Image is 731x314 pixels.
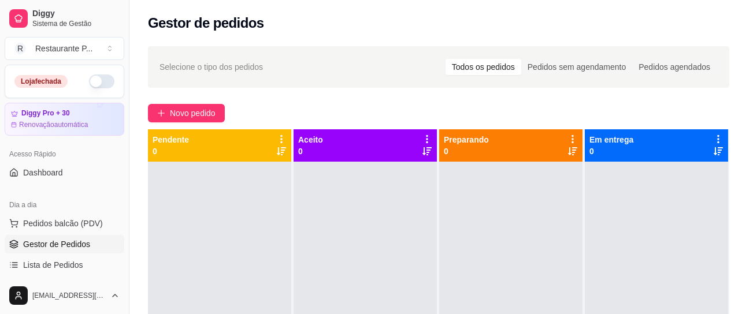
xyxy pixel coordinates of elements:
span: Novo pedido [170,107,216,119]
a: Diggy Pro + 30Renovaçãoautomática [5,103,124,136]
span: Sistema de Gestão [32,19,120,28]
p: 0 [444,145,489,157]
span: Selecione o tipo dos pedidos [159,61,263,73]
span: [EMAIL_ADDRESS][DOMAIN_NAME] [32,291,106,300]
span: Gestor de Pedidos [23,238,90,250]
button: Novo pedido [148,104,225,122]
span: Lista de Pedidos [23,259,83,271]
div: Pedidos sem agendamento [521,59,632,75]
div: Pedidos agendados [632,59,717,75]
div: Restaurante P ... [35,43,92,54]
article: Renovação automática [19,120,88,129]
p: Em entrega [589,134,633,145]
p: Preparando [444,134,489,145]
span: Pedidos balcão (PDV) [23,218,103,229]
p: 0 [153,145,189,157]
a: Salão / Mesas [5,276,124,295]
a: Dashboard [5,163,124,182]
p: Aceito [298,134,323,145]
button: Select a team [5,37,124,60]
h2: Gestor de pedidos [148,14,264,32]
a: DiggySistema de Gestão [5,5,124,32]
div: Acesso Rápido [5,145,124,163]
p: 0 [589,145,633,157]
div: Dia a dia [5,196,124,214]
span: Dashboard [23,167,63,178]
button: [EMAIL_ADDRESS][DOMAIN_NAME] [5,282,124,309]
a: Lista de Pedidos [5,256,124,274]
p: 0 [298,145,323,157]
div: Todos os pedidos [446,59,521,75]
span: Diggy [32,9,120,19]
button: Alterar Status [89,74,114,88]
a: Gestor de Pedidos [5,235,124,253]
div: Loja fechada [14,75,68,88]
p: Pendente [153,134,189,145]
span: R [14,43,26,54]
article: Diggy Pro + 30 [21,109,70,118]
button: Pedidos balcão (PDV) [5,214,124,233]
span: plus [157,109,165,117]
